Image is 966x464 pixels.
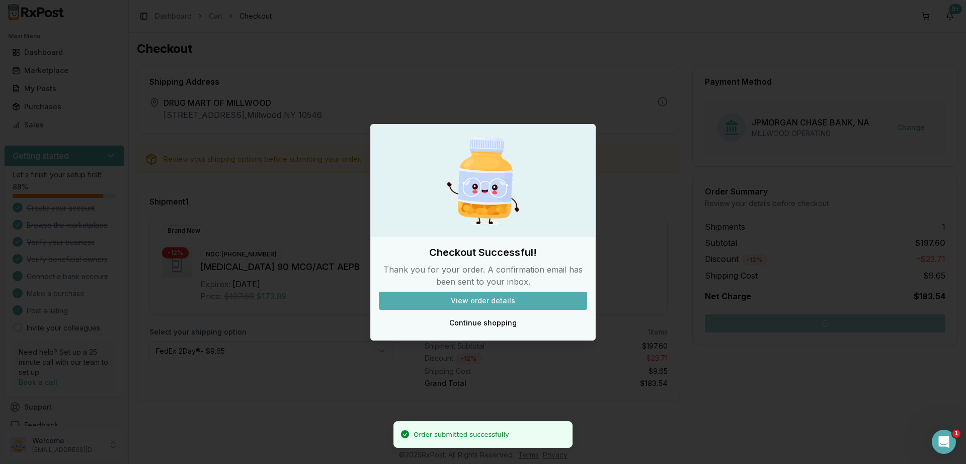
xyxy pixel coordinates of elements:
[379,314,587,332] button: Continue shopping
[379,292,587,310] button: View order details
[435,132,531,229] img: Happy Pill Bottle
[379,263,587,288] p: Thank you for your order. A confirmation email has been sent to your inbox.
[932,430,956,454] iframe: Intercom live chat
[952,430,960,438] span: 1
[379,245,587,259] h2: Checkout Successful!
